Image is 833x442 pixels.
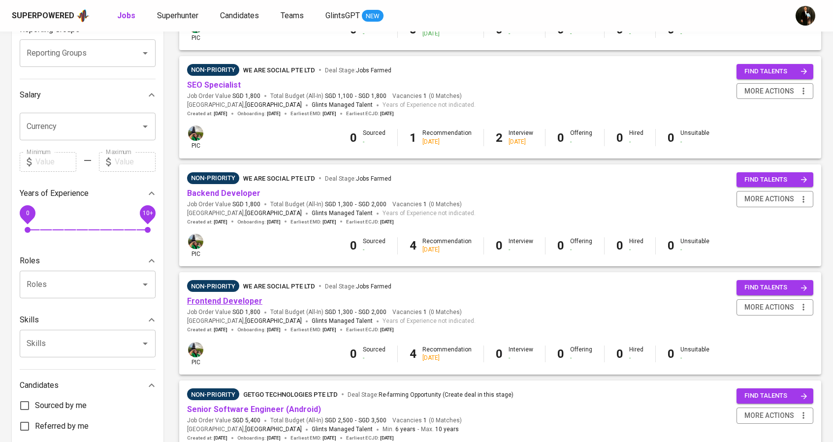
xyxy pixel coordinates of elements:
button: find talents [737,172,813,188]
span: [DATE] [267,110,281,117]
div: Unsuitable [680,346,709,362]
div: Offering [570,346,592,362]
div: - [509,30,533,38]
div: - [680,30,709,38]
span: Vacancies ( 0 Matches ) [392,416,462,425]
b: 4 [410,347,416,361]
span: Max. [421,426,459,433]
b: 0 [496,23,503,36]
div: - [570,30,592,38]
span: SGD 1,800 [232,200,260,209]
span: [DATE] [214,326,227,333]
span: Years of Experience not indicated. [383,209,476,219]
div: Pending Client’s Feedback [187,280,239,292]
div: - [363,30,385,38]
div: Recommendation [422,346,472,362]
span: Job Order Value [187,416,260,425]
div: [DATE] [422,246,472,254]
span: SGD 2,000 [358,200,386,209]
div: - [509,246,533,254]
div: - [629,138,643,146]
span: Created at : [187,435,227,442]
span: Superhunter [157,11,198,20]
div: - [570,246,592,254]
span: Non-Priority [187,173,239,183]
span: Earliest EMD : [290,110,336,117]
span: We Are Social Pte Ltd [243,175,315,182]
div: Hired [629,129,643,146]
span: - [355,92,356,100]
img: ridlo@glints.com [796,6,815,26]
span: find talents [744,174,807,186]
span: SGD 1,100 [325,92,353,100]
div: Interview [509,346,533,362]
span: SGD 5,400 [232,416,260,425]
span: Min. [383,426,416,433]
b: 8 [410,23,416,36]
button: find talents [737,280,813,295]
a: Frontend Developer [187,296,262,306]
span: Created at : [187,326,227,333]
input: Value [35,152,76,172]
span: SGD 1,300 [325,200,353,209]
b: 0 [557,347,564,361]
span: Job Order Value [187,92,260,100]
span: 1 [422,92,427,100]
button: more actions [737,83,813,99]
span: Non-Priority [187,282,239,291]
span: [DATE] [214,110,227,117]
a: GlintsGPT NEW [325,10,384,22]
b: 0 [616,347,623,361]
a: Superhunter [157,10,200,22]
span: SGD 1,300 [325,308,353,316]
span: Deal Stage : [325,175,391,182]
span: SGD 2,500 [325,416,353,425]
div: Interview [509,237,533,254]
div: Unsuitable [680,129,709,146]
div: Salary [20,85,156,105]
div: pic [187,233,204,258]
img: eva@glints.com [188,126,203,141]
span: Onboarding : [237,326,281,333]
span: Earliest ECJD : [346,435,394,442]
span: Glints Managed Talent [312,210,373,217]
span: find talents [744,282,807,293]
span: Total Budget (All-In) [270,92,386,100]
span: [GEOGRAPHIC_DATA] , [187,316,302,326]
span: Jobs Farmed [356,283,391,290]
b: 1 [410,131,416,145]
div: - [680,138,709,146]
span: [DATE] [380,219,394,225]
a: SEO Specialist [187,80,241,90]
div: Offering [570,129,592,146]
b: 0 [668,347,674,361]
span: Job Order Value [187,308,260,316]
b: 0 [557,239,564,253]
span: Glints Managed Talent [312,426,373,433]
span: Glints Managed Talent [312,317,373,324]
span: [GEOGRAPHIC_DATA] , [187,100,302,110]
span: Sourced by me [35,400,87,411]
b: 0 [668,23,674,36]
span: Earliest EMD : [290,435,336,442]
div: Recommendation [422,237,472,254]
span: NEW [362,11,384,21]
span: [GEOGRAPHIC_DATA] , [187,209,302,219]
span: [GEOGRAPHIC_DATA] [245,100,302,110]
span: Total Budget (All-In) [270,200,386,209]
span: Jobs Farmed [356,175,391,182]
span: Job Order Value [187,200,260,209]
span: SGD 3,500 [358,416,386,425]
span: Candidates [220,11,259,20]
span: Earliest EMD : [290,219,336,225]
span: find talents [744,390,807,402]
span: Created at : [187,110,227,117]
span: [DATE] [322,110,336,117]
span: GetGo Technologies Pte Ltd [243,391,338,398]
span: - [355,416,356,425]
b: 0 [616,131,623,145]
span: Vacancies ( 0 Matches ) [392,200,462,209]
span: - [355,308,356,316]
a: Senior Software Engineer (Android) [187,405,321,414]
p: Roles [20,255,40,267]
